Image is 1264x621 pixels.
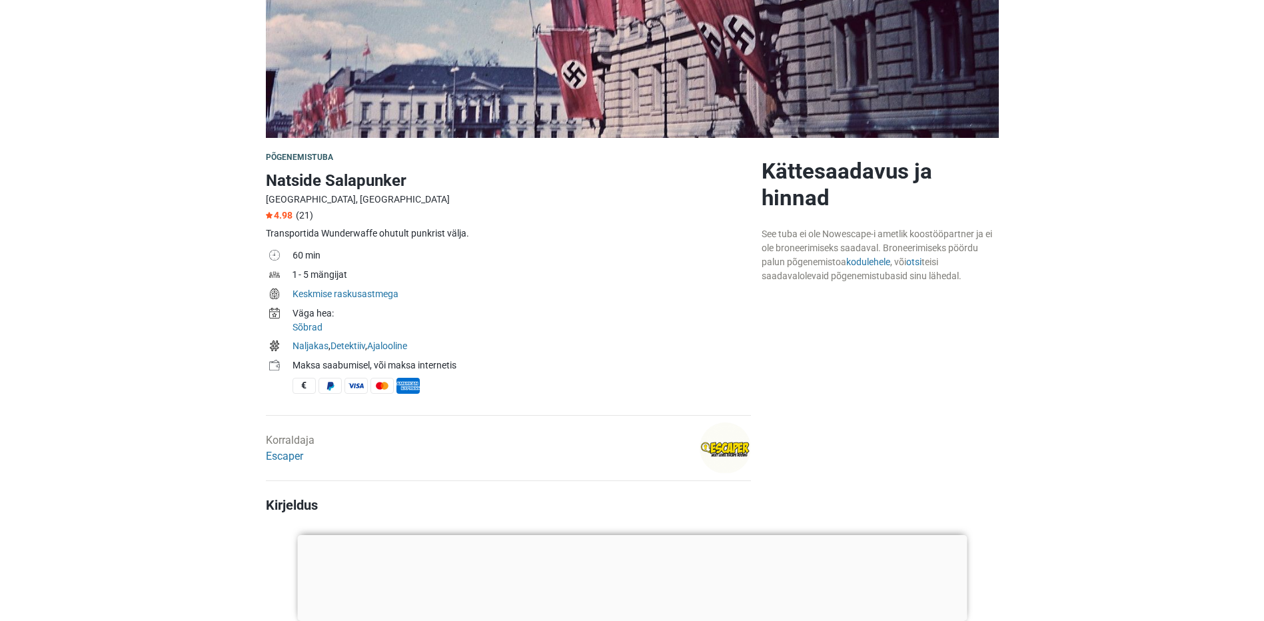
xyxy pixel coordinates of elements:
a: Sõbrad [293,322,322,332]
div: Maksa saabumisel, või maksa internetis [293,358,751,372]
div: Korraldaja [266,432,315,464]
div: See tuba ei ole Nowescape-i ametlik koostööpartner ja ei ole broneerimiseks saadaval. Broneerimis... [762,227,999,283]
td: 1 - 5 mängijat [293,267,751,286]
h4: Kirjeldus [266,497,751,513]
span: (21) [296,210,313,221]
img: Star [266,212,273,219]
a: otsi [906,257,922,267]
a: kodulehele [846,257,890,267]
h2: Kättesaadavus ja hinnad [762,158,999,211]
span: MasterCard [370,378,394,394]
a: Keskmise raskusastmega [293,289,398,299]
h1: Natside Salapunker [266,169,751,193]
span: Sularaha [293,378,316,394]
span: 4.98 [266,210,293,221]
a: Ajalooline [367,340,407,351]
td: , , [293,338,751,357]
td: 60 min [293,247,751,267]
a: Detektiiv [330,340,365,351]
span: Visa [344,378,368,394]
a: Naljakas [293,340,328,351]
img: a666587afda6e89al.png [700,422,751,474]
div: Transportida Wunderwaffe ohutult punkrist välja. [266,227,751,241]
span: Põgenemistuba [266,153,334,162]
span: PayPal [318,378,342,394]
span: American Express [396,378,420,394]
iframe: Advertisement [297,535,967,618]
div: [GEOGRAPHIC_DATA], [GEOGRAPHIC_DATA] [266,193,751,207]
a: Escaper [266,450,303,462]
div: Väga hea: [293,307,751,320]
